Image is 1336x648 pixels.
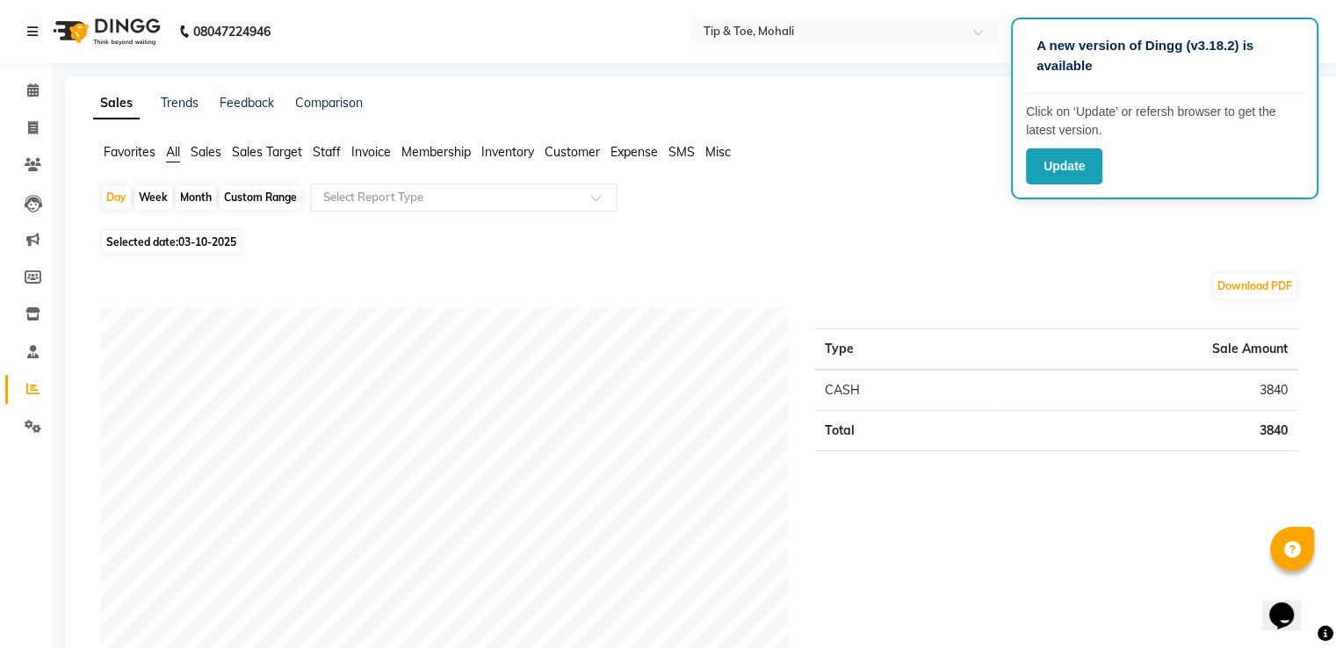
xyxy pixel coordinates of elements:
[191,144,221,160] span: Sales
[232,144,302,160] span: Sales Target
[193,7,271,56] b: 08047224946
[102,231,241,253] span: Selected date:
[295,95,363,111] a: Comparison
[814,411,993,451] td: Total
[993,329,1298,371] th: Sale Amount
[1026,103,1304,140] p: Click on ‘Update’ or refersh browser to get the latest version.
[351,144,391,160] span: Invoice
[814,329,993,371] th: Type
[1262,578,1318,630] iframe: chat widget
[814,370,993,411] td: CASH
[178,235,236,248] span: 03-10-2025
[166,144,180,160] span: All
[481,144,534,160] span: Inventory
[220,95,274,111] a: Feedback
[1026,148,1102,184] button: Update
[993,411,1298,451] td: 3840
[134,185,172,210] div: Week
[668,144,695,160] span: SMS
[705,144,731,160] span: Misc
[545,144,600,160] span: Customer
[104,144,155,160] span: Favorites
[93,88,140,119] a: Sales
[610,144,658,160] span: Expense
[993,370,1298,411] td: 3840
[1213,274,1296,299] button: Download PDF
[220,185,301,210] div: Custom Range
[161,95,199,111] a: Trends
[401,144,471,160] span: Membership
[45,7,165,56] img: logo
[176,185,216,210] div: Month
[102,185,131,210] div: Day
[313,144,341,160] span: Staff
[1036,36,1293,76] p: A new version of Dingg (v3.18.2) is available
